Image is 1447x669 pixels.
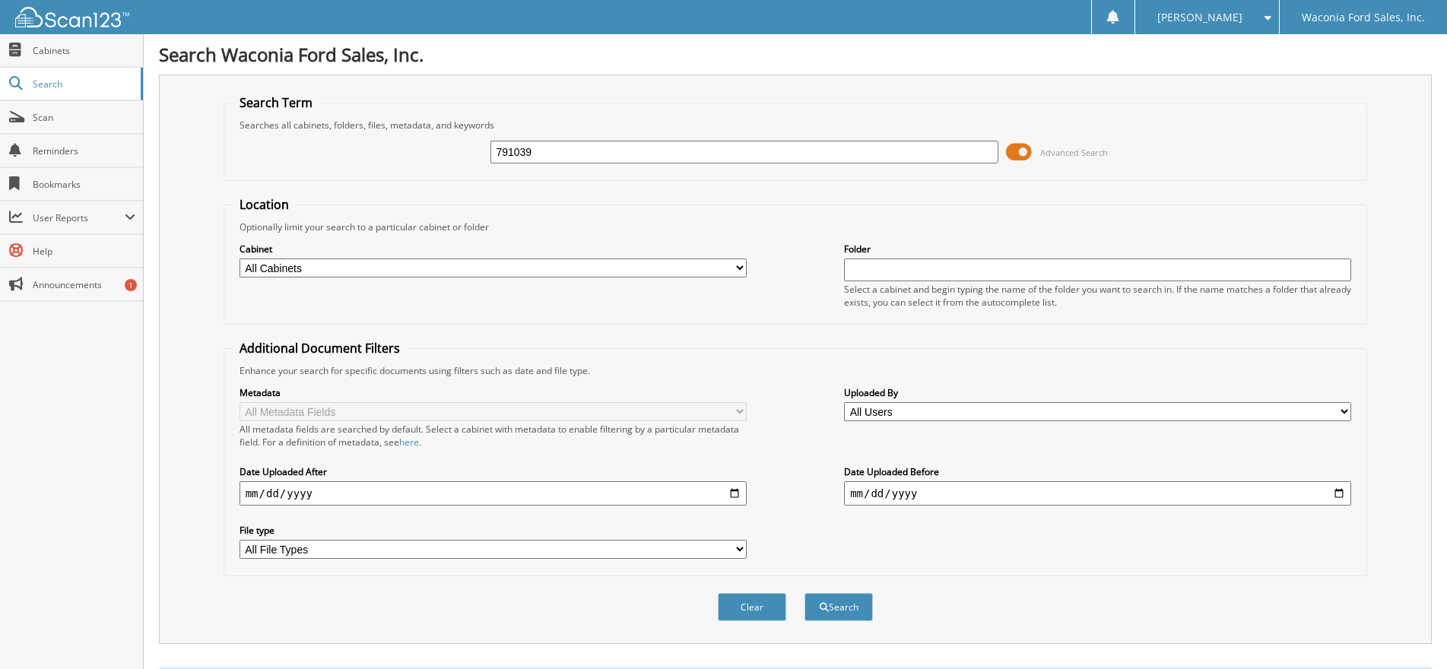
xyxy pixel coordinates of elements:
[33,278,135,291] span: Announcements
[844,386,1351,399] label: Uploaded By
[232,340,408,357] legend: Additional Document Filters
[232,364,1360,377] div: Enhance your search for specific documents using filters such as date and file type.
[33,245,135,258] span: Help
[240,465,747,478] label: Date Uploaded After
[804,593,873,621] button: Search
[232,119,1360,132] div: Searches all cabinets, folders, files, metadata, and keywords
[33,78,133,90] span: Search
[718,593,786,621] button: Clear
[33,44,135,57] span: Cabinets
[33,211,125,224] span: User Reports
[240,423,747,449] div: All metadata fields are searched by default. Select a cabinet with metadata to enable filtering b...
[844,243,1351,255] label: Folder
[125,279,137,291] div: 1
[1302,13,1425,22] span: Waconia Ford Sales, Inc.
[240,524,747,537] label: File type
[240,481,747,506] input: start
[240,386,747,399] label: Metadata
[232,196,297,213] legend: Location
[159,42,1432,67] h1: Search Waconia Ford Sales, Inc.
[232,94,320,111] legend: Search Term
[15,7,129,27] img: scan123-logo-white.svg
[33,178,135,191] span: Bookmarks
[240,243,747,255] label: Cabinet
[1040,147,1108,158] span: Advanced Search
[399,436,419,449] a: here
[33,111,135,124] span: Scan
[33,144,135,157] span: Reminders
[844,465,1351,478] label: Date Uploaded Before
[232,220,1360,233] div: Optionally limit your search to a particular cabinet or folder
[844,481,1351,506] input: end
[1157,13,1242,22] span: [PERSON_NAME]
[844,283,1351,309] div: Select a cabinet and begin typing the name of the folder you want to search in. If the name match...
